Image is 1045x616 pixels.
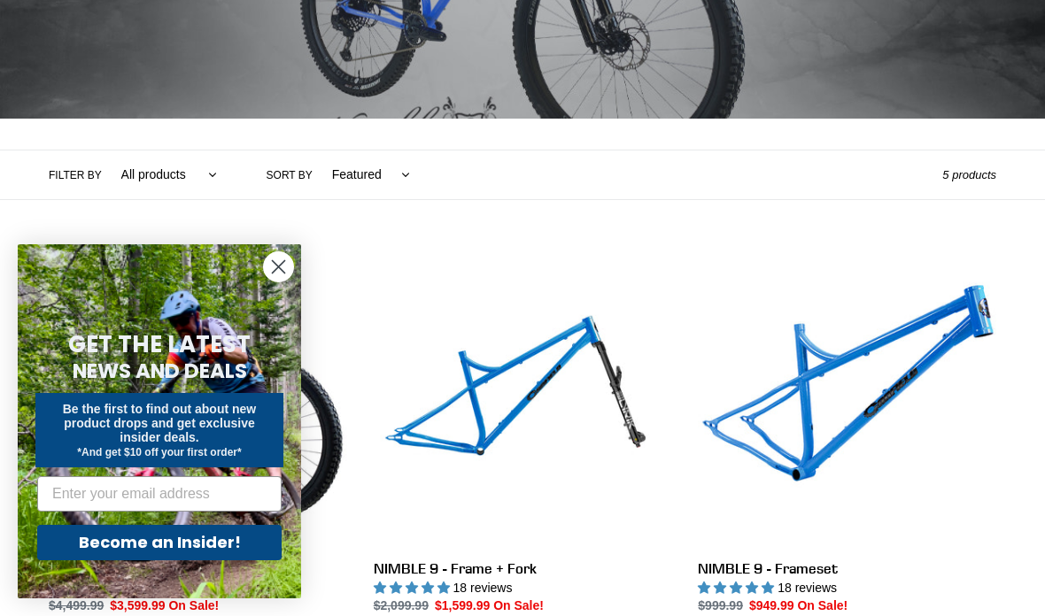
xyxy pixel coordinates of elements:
[77,446,241,458] span: *And get $10 off your first order*
[49,167,102,183] label: Filter by
[267,167,313,183] label: Sort by
[37,525,282,560] button: Become an Insider!
[263,251,294,282] button: Close dialog
[37,476,282,512] input: Enter your email address
[63,402,257,444] span: Be the first to find out about new product drops and get exclusive insider deals.
[68,328,251,360] span: GET THE LATEST
[73,357,247,385] span: NEWS AND DEALS
[942,168,996,181] span: 5 products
